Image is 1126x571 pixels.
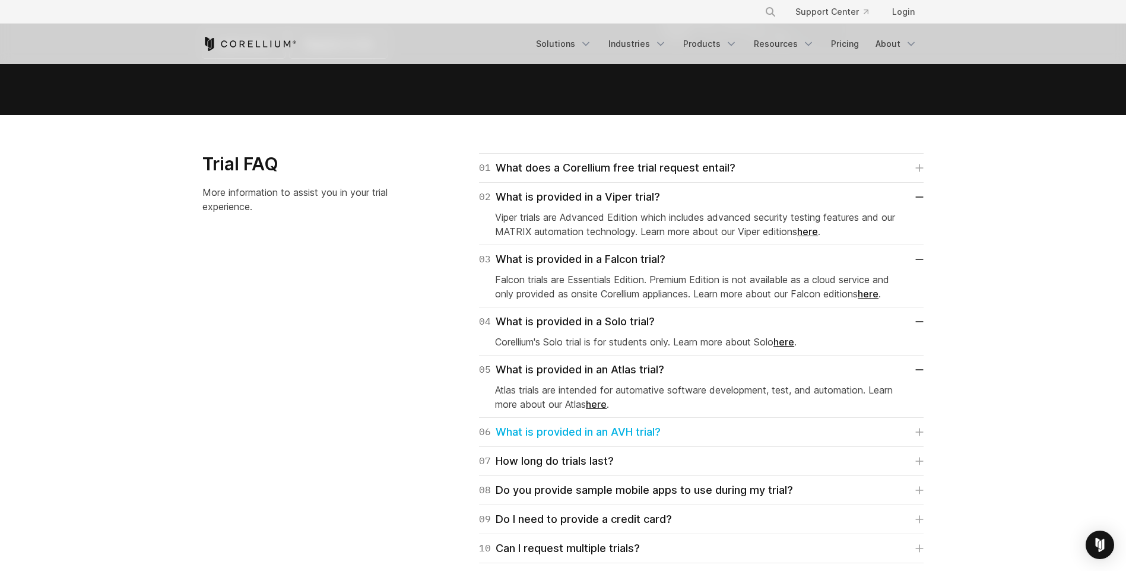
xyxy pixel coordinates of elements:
[202,153,411,176] h3: Trial FAQ
[479,313,924,330] a: 04What is provided in a Solo trial?
[479,251,665,268] div: What is provided in a Falcon trial?
[479,189,491,205] span: 02
[479,361,664,378] div: What is provided in an Atlas trial?
[495,272,908,301] p: Falcon trials are Essentials Edition. Premium Edition is not available as a cloud service and onl...
[495,210,908,239] p: Viper trials are Advanced Edition which includes advanced security testing features and our MATRI...
[479,160,735,176] div: What does a Corellium free trial request entail?
[773,336,794,348] a: here
[883,1,924,23] a: Login
[479,313,491,330] span: 04
[479,251,491,268] span: 03
[479,540,924,557] a: 10Can I request multiple trials?
[479,453,924,470] a: 07How long do trials last?
[786,1,878,23] a: Support Center
[479,361,491,378] span: 05
[824,33,866,55] a: Pricing
[529,33,924,55] div: Navigation Menu
[479,482,491,499] span: 08
[479,511,924,528] a: 09Do I need to provide a credit card?
[529,33,599,55] a: Solutions
[479,511,672,528] div: Do I need to provide a credit card?
[479,361,924,378] a: 05What is provided in an Atlas trial?
[479,453,614,470] div: How long do trials last?
[202,185,411,214] p: More information to assist you in your trial experience.
[858,288,878,300] a: here
[479,540,640,557] div: Can I request multiple trials?
[868,33,924,55] a: About
[747,33,821,55] a: Resources
[495,383,908,411] p: Atlas trials are intended for automative software development, test, and automation. Learn more a...
[479,189,660,205] div: What is provided in a Viper trial?
[750,1,924,23] div: Navigation Menu
[479,424,924,440] a: 06What is provided in an AVH trial?
[586,398,607,410] a: here
[479,482,793,499] div: Do you provide sample mobile apps to use during my trial?
[797,226,818,237] a: here
[495,335,908,349] p: Corellium's Solo trial is for students only. Learn more about Solo .
[601,33,674,55] a: Industries
[1086,531,1114,559] div: Open Intercom Messenger
[479,482,924,499] a: 08Do you provide sample mobile apps to use during my trial?
[479,511,491,528] span: 09
[479,189,924,205] a: 02What is provided in a Viper trial?
[202,37,297,51] a: Corellium Home
[760,1,781,23] button: Search
[479,251,924,268] a: 03What is provided in a Falcon trial?
[479,160,924,176] a: 01What does a Corellium free trial request entail?
[479,453,491,470] span: 07
[479,160,491,176] span: 01
[479,313,655,330] div: What is provided in a Solo trial?
[479,540,491,557] span: 10
[479,424,491,440] span: 06
[676,33,744,55] a: Products
[479,424,661,440] div: What is provided in an AVH trial?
